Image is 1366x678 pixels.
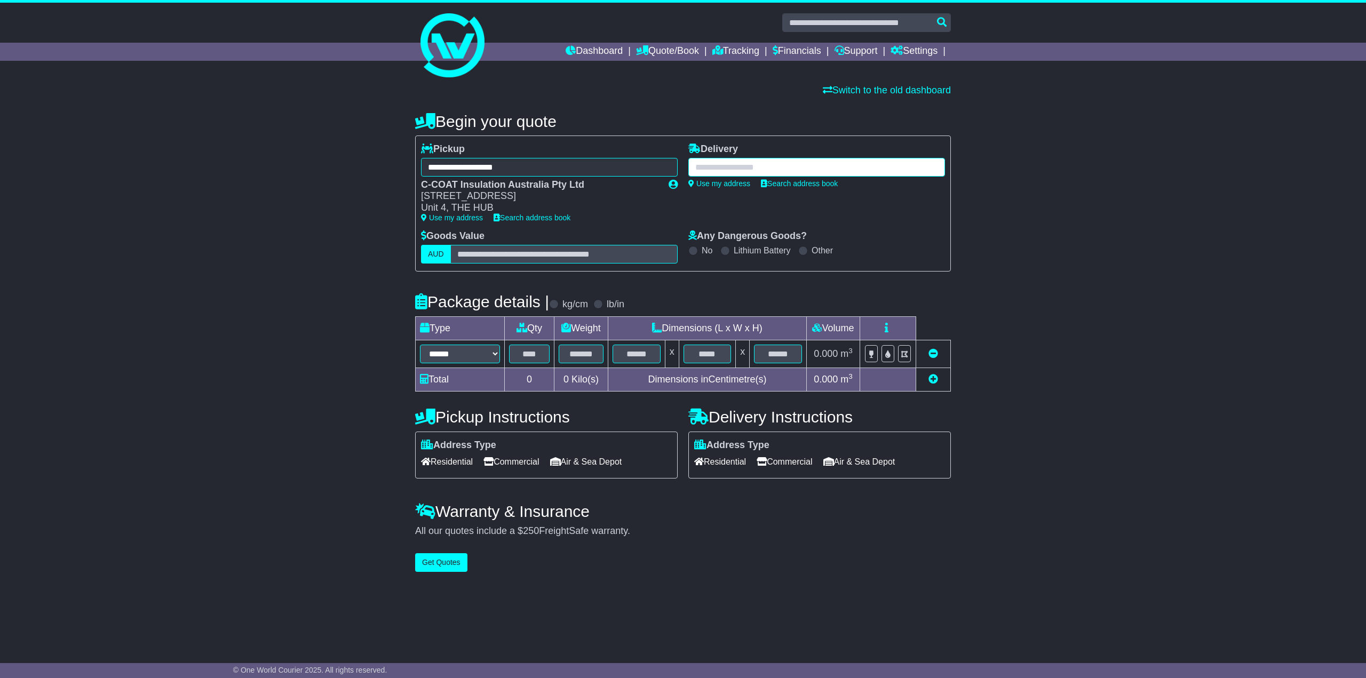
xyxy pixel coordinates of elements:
td: Kilo(s) [554,368,608,391]
td: x [665,340,679,368]
td: Weight [554,316,608,340]
sup: 3 [848,372,853,380]
a: Quote/Book [636,43,699,61]
a: Add new item [928,374,938,385]
sup: 3 [848,347,853,355]
a: Use my address [421,213,483,222]
div: All our quotes include a $ FreightSafe warranty. [415,525,951,537]
td: Total [416,368,505,391]
div: C-COAT Insulation Australia Pty Ltd [421,179,658,191]
label: Other [812,245,833,256]
a: Switch to the old dashboard [823,85,951,95]
td: 0 [505,368,554,391]
h4: Pickup Instructions [415,408,678,426]
a: Use my address [688,179,750,188]
span: Air & Sea Depot [823,453,895,470]
a: Remove this item [928,348,938,359]
label: Delivery [688,143,738,155]
span: 0.000 [814,348,838,359]
td: Qty [505,316,554,340]
span: Air & Sea Depot [550,453,622,470]
a: Financials [773,43,821,61]
span: © One World Courier 2025. All rights reserved. [233,666,387,674]
a: Tracking [712,43,759,61]
span: m [840,348,853,359]
a: Dashboard [566,43,623,61]
h4: Begin your quote [415,113,951,130]
span: Residential [694,453,746,470]
label: Lithium Battery [734,245,791,256]
span: Residential [421,453,473,470]
span: Commercial [757,453,812,470]
td: Dimensions (L x W x H) [608,316,806,340]
label: Pickup [421,143,465,155]
label: Any Dangerous Goods? [688,230,807,242]
label: lb/in [607,299,624,310]
button: Get Quotes [415,553,467,572]
a: Search address book [494,213,570,222]
label: Address Type [421,440,496,451]
span: 250 [523,525,539,536]
td: Type [416,316,505,340]
a: Support [835,43,878,61]
label: No [702,245,712,256]
td: Volume [806,316,860,340]
label: Goods Value [421,230,485,242]
label: AUD [421,245,451,264]
a: Settings [891,43,938,61]
span: Commercial [483,453,539,470]
span: 0.000 [814,374,838,385]
span: m [840,374,853,385]
label: kg/cm [562,299,588,310]
a: Search address book [761,179,838,188]
td: x [736,340,750,368]
h4: Delivery Instructions [688,408,951,426]
div: [STREET_ADDRESS] [421,190,658,202]
h4: Warranty & Insurance [415,502,951,520]
div: Unit 4, THE HUB [421,202,658,214]
span: 0 [563,374,569,385]
h4: Package details | [415,293,549,310]
td: Dimensions in Centimetre(s) [608,368,806,391]
label: Address Type [694,440,769,451]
